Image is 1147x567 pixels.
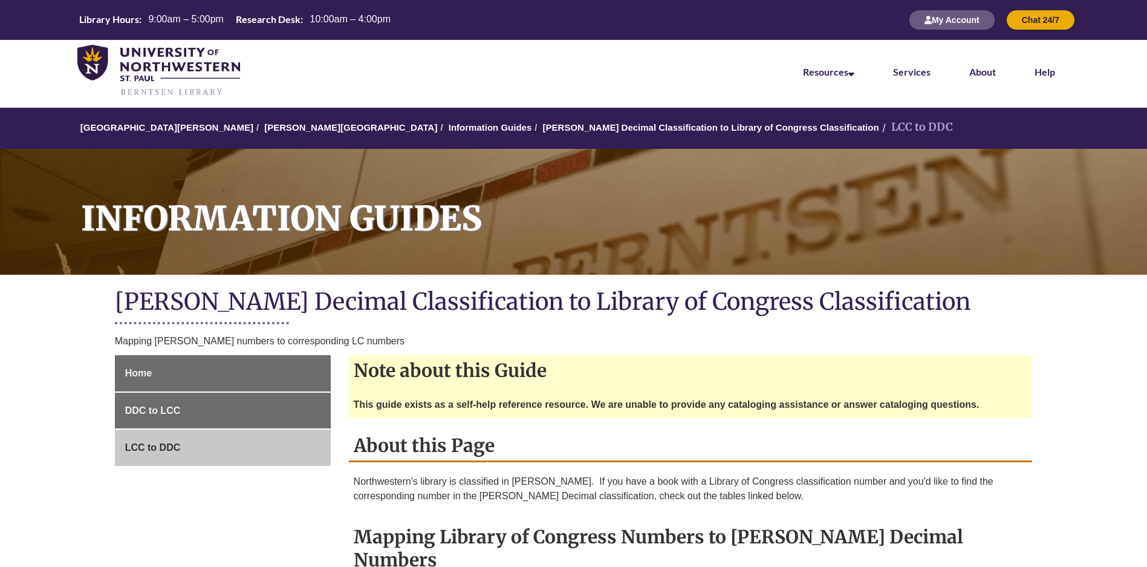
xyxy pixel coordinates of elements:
[77,45,240,96] img: UNWSP Library Logo
[1007,10,1074,30] button: Chat 24/7
[909,10,995,30] button: My Account
[115,430,331,466] a: LCC to DDC
[893,66,931,77] a: Services
[74,13,143,26] th: Library Hours:
[354,474,1028,503] p: Northwestern's library is classified in [PERSON_NAME]. If you have a book with a Library of Congr...
[74,13,395,27] a: Hours Today
[125,368,152,378] span: Home
[803,66,854,77] a: Resources
[115,287,1033,319] h1: [PERSON_NAME] Decimal Classification to Library of Congress Classification
[969,66,996,77] a: About
[1007,15,1074,25] a: Chat 24/7
[354,399,980,410] strong: This guide exists as a self-help reference resource. We are unable to provide any cataloging assi...
[125,442,181,453] span: LCC to DDC
[449,122,532,133] a: Information Guides
[310,14,391,24] span: 10:00am – 4:00pm
[115,393,331,429] a: DDC to LCC
[115,355,331,466] div: Guide Page Menu
[349,430,1033,462] h2: About this Page
[349,355,1033,385] h2: Note about this Guide
[80,122,253,133] a: [GEOGRAPHIC_DATA][PERSON_NAME]
[68,149,1147,259] h1: Information Guides
[909,15,995,25] a: My Account
[1035,66,1055,77] a: Help
[115,336,405,346] span: Mapping [PERSON_NAME] numbers to corresponding LC numbers
[74,13,395,26] table: Hours Today
[148,14,224,24] span: 9:00am – 5:00pm
[543,122,879,133] a: [PERSON_NAME] Decimal Classification to Library of Congress Classification
[231,13,305,26] th: Research Desk:
[264,122,437,133] a: [PERSON_NAME][GEOGRAPHIC_DATA]
[115,355,331,392] a: Home
[125,405,181,416] span: DDC to LCC
[879,119,953,136] li: LCC to DDC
